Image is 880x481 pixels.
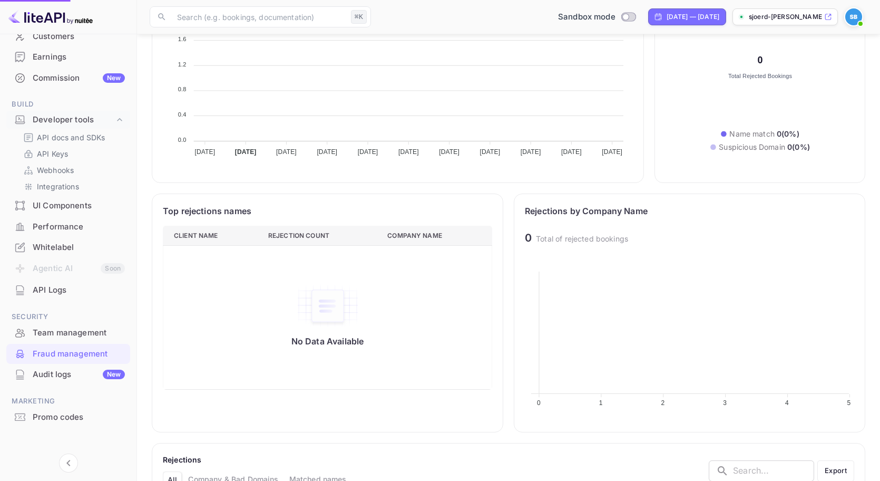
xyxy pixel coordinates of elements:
[398,148,419,156] tspan: [DATE]
[599,399,603,407] tspan: 1
[6,407,130,427] a: Promo codes
[6,26,130,47] div: Customers
[480,148,501,156] tspan: [DATE]
[845,8,862,25] img: Sjoerd Brouwer
[6,344,130,364] div: Fraud management
[847,399,851,407] tspan: 5
[6,407,130,428] div: Promo codes
[23,165,122,176] a: Webhooks
[536,233,628,244] div: Total of rejected bookings
[37,148,68,159] p: API Keys
[6,237,130,258] div: Whitelabel
[178,36,187,42] tspan: 1.6
[178,61,187,67] tspan: 1.2
[33,31,125,43] div: Customers
[6,196,130,215] a: UI Components
[6,196,130,216] div: UI Components
[19,146,126,161] div: API Keys
[163,226,260,245] th: Client name
[525,205,711,217] div: Rejections by Company Name
[6,99,130,110] span: Build
[23,181,122,192] a: Integrations
[19,162,126,178] div: Webhooks
[554,11,640,23] div: Switch to Production mode
[276,148,297,156] tspan: [DATE]
[33,327,125,339] div: Team management
[558,11,615,23] span: Sandbox mode
[23,132,122,143] a: API docs and SDKs
[710,141,717,152] p: ●
[777,129,799,138] span: 0 ( 0 %)
[6,68,130,88] a: CommissionNew
[787,142,810,151] span: 0 ( 0 %)
[6,26,130,46] a: Customers
[723,399,727,407] tspan: 3
[33,348,125,360] div: Fraud management
[178,111,187,118] tspan: 0.4
[33,242,125,254] div: Whitelabel
[6,396,130,407] span: Marketing
[6,364,130,385] div: Audit logsNew
[23,148,122,159] a: API Keys
[6,217,130,236] a: Performance
[785,399,789,407] tspan: 4
[178,136,187,142] tspan: 0.0
[6,47,130,68] div: Earnings
[6,364,130,384] a: Audit logsNew
[6,68,130,89] div: CommissionNew
[6,237,130,257] a: Whitelabel
[33,221,125,233] div: Performance
[351,10,367,24] div: ⌘K
[6,47,130,66] a: Earnings
[719,141,810,152] p: Suspicious Domain
[163,454,351,465] div: Rejections
[33,72,125,84] div: Commission
[6,311,130,323] span: Security
[195,148,216,156] tspan: [DATE]
[33,284,125,296] div: API Logs
[6,323,130,343] div: Team management
[537,399,541,407] tspan: 0
[6,111,130,129] div: Developer tools
[439,148,459,156] tspan: [DATE]
[19,130,126,145] div: API docs and SDKs
[260,226,379,245] th: Rejection Count
[33,411,125,424] div: Promo codes
[661,399,664,407] tspan: 2
[6,217,130,237] div: Performance
[525,230,532,246] div: 0
[8,8,93,25] img: LiteAPI logo
[59,454,78,473] button: Collapse navigation
[37,165,74,176] p: Webhooks
[6,280,130,300] a: API Logs
[33,114,114,126] div: Developer tools
[33,369,125,381] div: Audit logs
[33,51,125,63] div: Earnings
[358,148,378,156] tspan: [DATE]
[602,148,622,156] tspan: [DATE]
[291,336,364,347] p: No Data Available
[103,73,125,83] div: New
[33,200,125,212] div: UI Components
[37,132,105,143] p: API docs and SDKs
[6,344,130,363] a: Fraud management
[6,323,130,342] a: Team management
[561,148,582,156] tspan: [DATE]
[37,181,79,192] p: Integrations
[317,148,337,156] tspan: [DATE]
[6,280,130,301] div: API Logs
[19,179,126,194] div: Integrations
[103,370,125,379] div: New
[178,86,187,92] tspan: 0.8
[521,148,541,156] tspan: [DATE]
[235,148,257,156] tspan: [DATE]
[296,284,359,328] img: empty-state-table.svg
[749,12,822,22] p: sjoerd-[PERSON_NAME]-31m15.n...
[171,6,347,27] input: Search (e.g. bookings, documentation)
[667,12,719,22] div: [DATE] — [DATE]
[163,205,349,217] div: Top rejections names
[379,226,492,245] th: Company Name
[163,226,492,390] table: a dense table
